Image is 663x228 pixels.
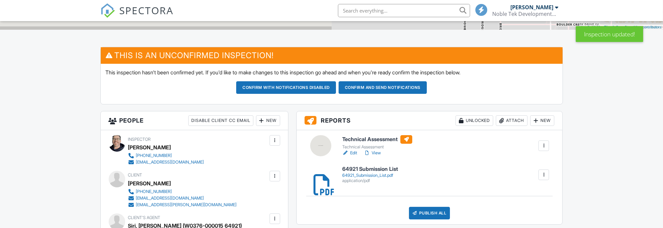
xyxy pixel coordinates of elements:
div: [PERSON_NAME] [128,178,171,188]
h3: Reports [297,111,563,130]
div: New [530,115,554,126]
button: Confirm with notifications disabled [236,81,336,94]
div: Publish All [409,207,450,219]
div: [PERSON_NAME] [128,142,171,152]
h6: Technical Assessment [342,135,412,144]
div: Unlocked [456,115,493,126]
div: Attach [496,115,528,126]
span: Inspector [128,137,151,142]
button: Confirm and send notifications [339,81,427,94]
div: 64921_Submission_List.pdf [342,173,398,178]
a: [PHONE_NUMBER] [128,152,204,159]
div: Disable Client CC Email [188,115,253,126]
h3: This is an Unconfirmed Inspection! [101,47,563,63]
div: [PERSON_NAME] [511,4,554,11]
h6: 64921 Submission List [342,166,398,172]
a: SPECTORA [100,9,174,23]
span: Client [128,172,142,177]
div: [PHONE_NUMBER] [136,153,172,158]
div: Technical Assessment [342,144,412,150]
a: View [364,150,381,156]
span: Client's Agent [128,215,161,220]
div: New [256,115,280,126]
div: [PHONE_NUMBER] [136,189,172,194]
h3: People [101,111,288,130]
a: [EMAIL_ADDRESS][DOMAIN_NAME] [128,159,204,166]
div: Inspection updated! [576,26,643,42]
div: [EMAIL_ADDRESS][DOMAIN_NAME] [136,160,204,165]
a: [PHONE_NUMBER] [128,188,237,195]
div: [EMAIL_ADDRESS][DOMAIN_NAME] [136,196,204,201]
img: The Best Home Inspection Software - Spectora [100,3,115,18]
a: 64921 Submission List 64921_Submission_List.pdf application/pdf [342,166,398,183]
div: application/pdf [342,178,398,183]
a: Technical Assessment Technical Assessment [342,135,412,150]
span: SPECTORA [120,3,174,17]
input: Search everything... [338,4,470,17]
p: This inspection hasn't been confirmed yet. If you'd like to make changes to this inspection go ah... [106,69,558,76]
div: [EMAIL_ADDRESS][PERSON_NAME][DOMAIN_NAME] [136,202,237,208]
a: [EMAIL_ADDRESS][PERSON_NAME][DOMAIN_NAME] [128,202,237,208]
a: [EMAIL_ADDRESS][DOMAIN_NAME] [128,195,237,202]
div: Noble Tek Developments Ltd. [493,11,559,17]
a: Edit [342,150,357,156]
